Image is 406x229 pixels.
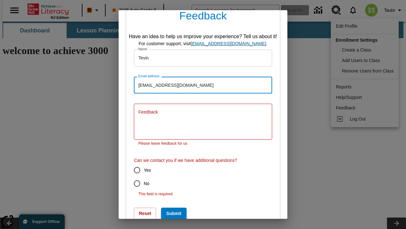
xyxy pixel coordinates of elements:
[129,40,277,47] div: For customer support, visit .
[191,41,266,46] a: support, will open in new browser tab
[134,208,156,219] button: Reset
[138,47,147,52] label: Name
[129,33,277,40] div: Have an idea to help us improve your experience? Tell us about it!
[134,163,272,190] div: contact-permission
[161,208,186,219] button: Submit
[138,74,160,79] label: Email address
[144,167,151,174] span: Yes
[138,141,268,147] p: Please leave feedback for us
[126,4,280,30] h4: Feedback
[144,180,149,187] span: No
